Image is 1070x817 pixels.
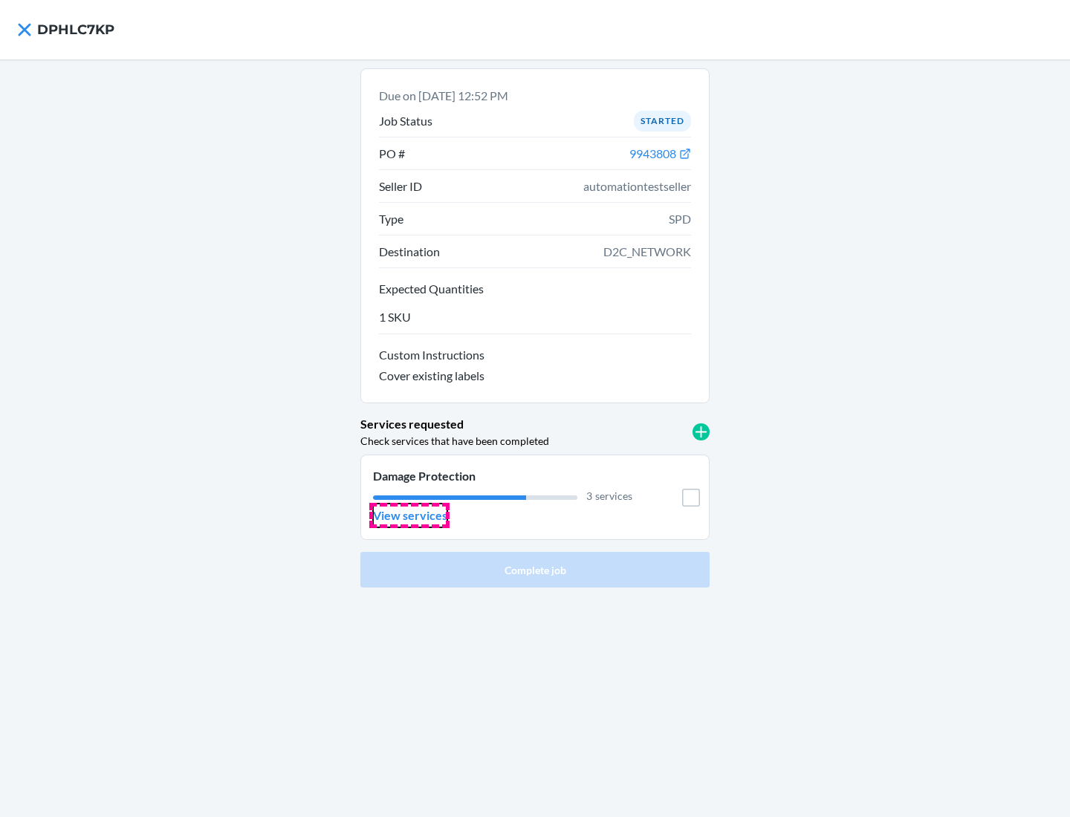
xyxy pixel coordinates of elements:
[595,489,632,502] span: services
[360,552,710,587] button: Complete job
[37,20,114,39] h4: DPHLC7KP
[629,146,676,160] span: 9943808
[379,87,691,105] p: Due on [DATE] 12:52 PM
[379,280,691,298] p: Expected Quantities
[373,504,447,527] button: View services
[379,112,432,130] p: Job Status
[360,415,464,433] p: Services requested
[586,489,592,502] span: 3
[379,308,411,326] p: 1 SKU
[583,178,691,195] span: automationtestseller
[373,507,447,524] p: View services
[669,210,691,228] span: SPD
[379,145,405,163] p: PO #
[379,346,691,364] p: Custom Instructions
[634,111,691,131] div: Started
[379,367,484,385] p: Cover existing labels
[373,467,632,485] p: Damage Protection
[379,243,440,261] p: Destination
[360,433,549,449] p: Check services that have been completed
[379,210,403,228] p: Type
[379,178,422,195] p: Seller ID
[603,243,691,261] span: D2C_NETWORK
[379,346,691,367] button: Custom Instructions
[379,280,691,301] button: Expected Quantities
[629,148,691,160] a: 9943808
